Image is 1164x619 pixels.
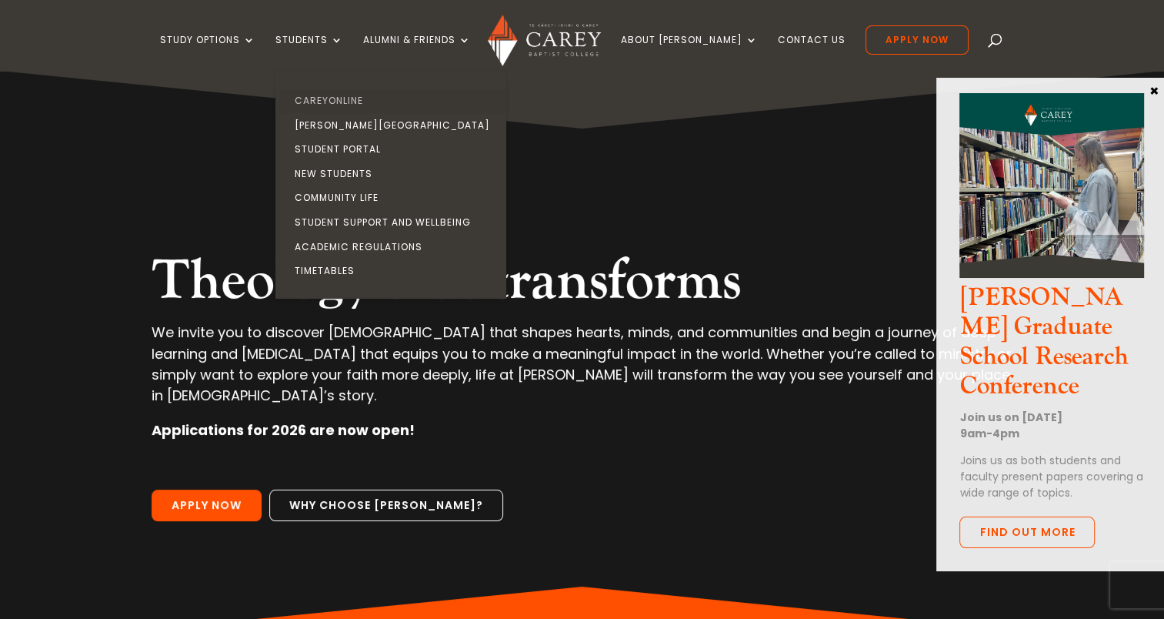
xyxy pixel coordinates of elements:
img: Carey Baptist College [488,15,601,66]
a: Timetables [279,259,510,283]
strong: Join us on [DATE] [959,410,1062,425]
a: Apply Now [865,25,969,55]
button: Close [1146,83,1162,97]
a: Alumni & Friends [363,35,471,71]
a: [PERSON_NAME][GEOGRAPHIC_DATA] [279,113,510,138]
a: Why choose [PERSON_NAME]? [269,490,503,522]
a: Study Options [160,35,255,71]
a: Academic Regulations [279,235,510,259]
a: CareyOnline [279,89,510,113]
img: CGS Research Conference [959,93,1144,278]
a: Student Portal [279,137,510,162]
a: About [PERSON_NAME] [621,35,758,71]
a: Find out more [959,517,1095,549]
a: Students [275,35,343,71]
a: Contact Us [778,35,845,71]
a: New Students [279,162,510,186]
h3: [PERSON_NAME] Graduate School Research Conference [959,283,1144,410]
h2: Theology that transforms [152,248,1012,322]
a: Community Life [279,186,510,210]
strong: Applications for 2026 are now open! [152,420,415,440]
p: Joins us as both students and faculty present papers covering a wide range of topics. [959,453,1144,501]
a: CGS Research Conference [959,265,1144,283]
a: Apply Now [152,490,262,522]
p: We invite you to discover [DEMOGRAPHIC_DATA] that shapes hearts, minds, and communities and begin... [152,322,1012,420]
strong: 9am-4pm [959,426,1019,441]
a: Student Support and Wellbeing [279,210,510,235]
